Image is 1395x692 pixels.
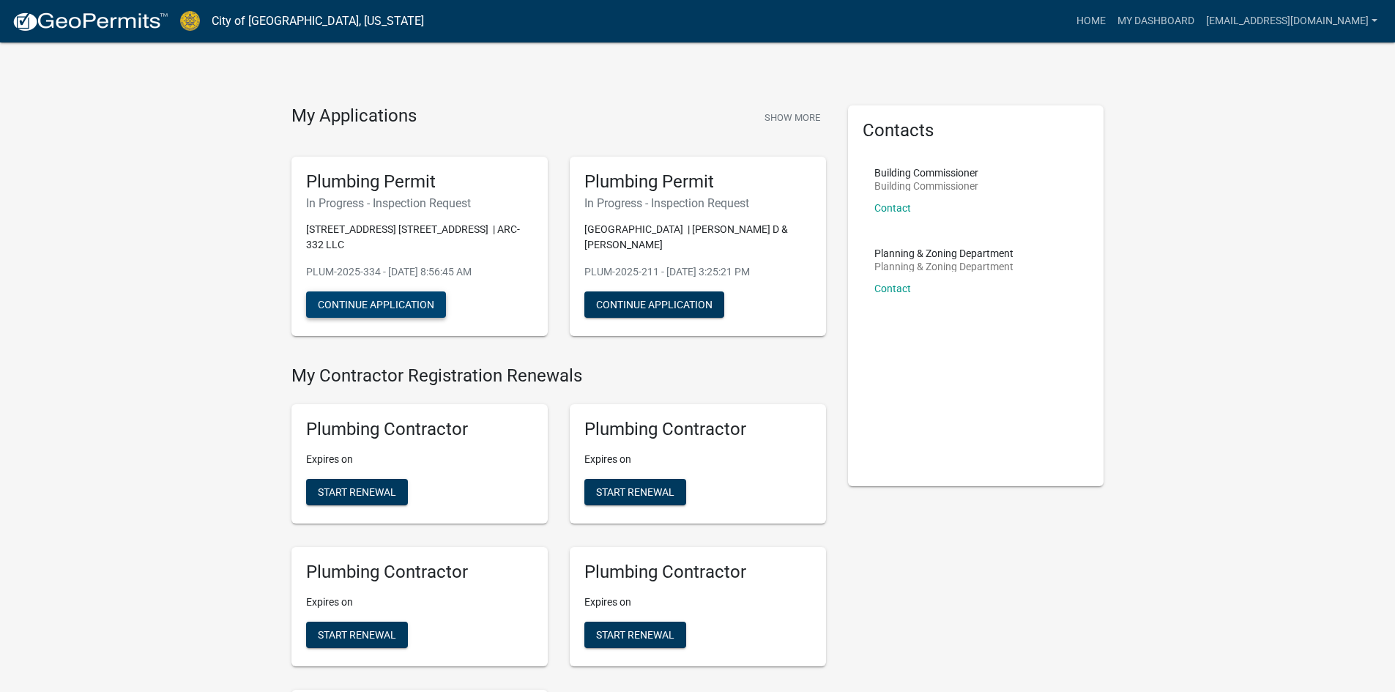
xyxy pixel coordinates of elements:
[584,419,811,440] h5: Plumbing Contractor
[318,628,396,640] span: Start Renewal
[874,283,911,294] a: Contact
[584,562,811,583] h5: Plumbing Contractor
[1112,7,1200,35] a: My Dashboard
[1200,7,1383,35] a: [EMAIL_ADDRESS][DOMAIN_NAME]
[584,291,724,318] button: Continue Application
[306,562,533,583] h5: Plumbing Contractor
[306,595,533,610] p: Expires on
[874,261,1013,272] p: Planning & Zoning Department
[596,486,674,498] span: Start Renewal
[306,264,533,280] p: PLUM-2025-334 - [DATE] 8:56:45 AM
[584,622,686,648] button: Start Renewal
[306,452,533,467] p: Expires on
[584,479,686,505] button: Start Renewal
[874,248,1013,258] p: Planning & Zoning Department
[291,365,826,387] h4: My Contractor Registration Renewals
[1071,7,1112,35] a: Home
[306,196,533,210] h6: In Progress - Inspection Request
[874,202,911,214] a: Contact
[874,168,978,178] p: Building Commissioner
[584,222,811,253] p: [GEOGRAPHIC_DATA] | [PERSON_NAME] D & [PERSON_NAME]
[584,264,811,280] p: PLUM-2025-211 - [DATE] 3:25:21 PM
[306,622,408,648] button: Start Renewal
[584,196,811,210] h6: In Progress - Inspection Request
[212,9,424,34] a: City of [GEOGRAPHIC_DATA], [US_STATE]
[306,291,446,318] button: Continue Application
[306,479,408,505] button: Start Renewal
[306,419,533,440] h5: Plumbing Contractor
[306,222,533,253] p: [STREET_ADDRESS] [STREET_ADDRESS] | ARC-332 LLC
[874,181,978,191] p: Building Commissioner
[759,105,826,130] button: Show More
[180,11,200,31] img: City of Jeffersonville, Indiana
[863,120,1090,141] h5: Contacts
[584,452,811,467] p: Expires on
[306,171,533,193] h5: Plumbing Permit
[596,628,674,640] span: Start Renewal
[318,486,396,498] span: Start Renewal
[291,105,417,127] h4: My Applications
[584,595,811,610] p: Expires on
[584,171,811,193] h5: Plumbing Permit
